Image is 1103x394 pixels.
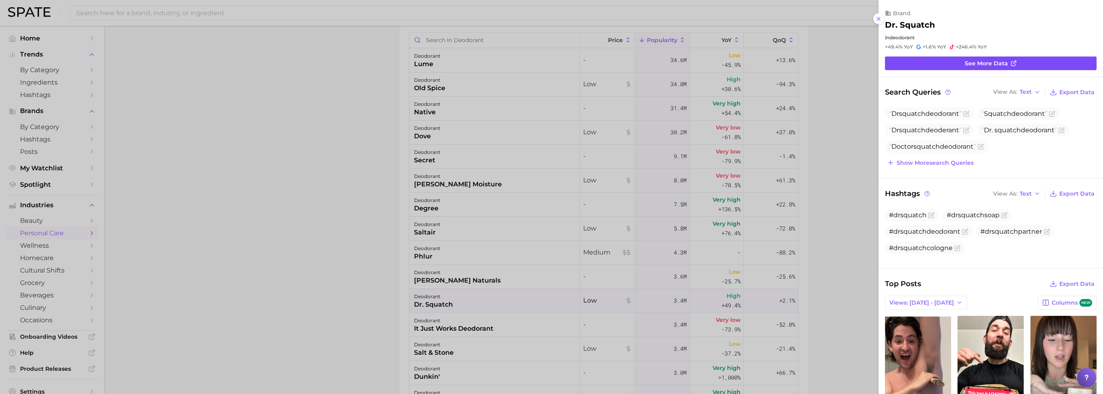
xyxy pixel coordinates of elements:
span: Export Data [1059,190,1095,197]
span: +1.6% [923,44,936,50]
button: Export Data [1048,278,1097,289]
span: Columns [1052,299,1092,307]
button: Flag as miscategorized or irrelevant [1059,127,1065,133]
span: brand [893,10,911,17]
span: Views: [DATE] - [DATE] [889,299,954,306]
span: YoY [937,44,946,50]
span: squatch [899,110,925,117]
button: Columnsnew [1038,296,1097,309]
button: Flag as miscategorized or irrelevant [1001,212,1008,218]
button: Flag as miscategorized or irrelevant [978,143,984,150]
span: +49.4% [885,44,903,50]
button: Export Data [1048,188,1097,199]
span: Hashtags [885,188,931,199]
button: Views: [DATE] - [DATE] [885,296,967,309]
span: deodorant [982,126,1057,134]
span: new [1079,299,1092,307]
span: #drsquatchcologne [889,244,953,252]
span: Show more search queries [897,160,974,166]
div: in [885,34,1097,40]
button: Flag as miscategorized or irrelevant [962,228,968,235]
span: deodorant [889,34,915,40]
button: Flag as miscategorized or irrelevant [1049,111,1055,117]
a: See more data [885,57,1097,70]
span: Dr deoderant [889,126,962,134]
span: YoY [904,44,913,50]
h2: dr. squatch [885,20,935,30]
span: Export Data [1059,89,1095,96]
span: Text [1020,90,1032,94]
span: Text [1020,192,1032,196]
button: Flag as miscategorized or irrelevant [1044,228,1050,235]
span: View As [993,192,1017,196]
span: Export Data [1059,281,1095,287]
span: View As [993,90,1017,94]
button: Flag as miscategorized or irrelevant [963,127,970,133]
span: Squatch [984,110,1011,117]
span: #drsquatchpartner [980,228,1042,235]
span: squatch [899,126,925,134]
span: Dr deodorant [889,110,962,117]
span: #drsquatch [889,211,927,219]
button: Export Data [1048,87,1097,98]
button: Show moresearch queries [885,157,976,168]
span: Dr. [984,126,993,134]
button: Flag as miscategorized or irrelevant [928,212,935,218]
span: See more data [965,60,1008,67]
span: Top Posts [885,278,921,289]
span: squatch [913,143,940,150]
span: +246.4% [956,44,976,50]
span: deodorant [982,110,1047,117]
button: Flag as miscategorized or irrelevant [963,111,970,117]
span: YoY [978,44,987,50]
span: Search Queries [885,87,952,98]
span: squatch [994,126,1021,134]
button: View AsText [991,188,1042,199]
span: #drsquatchsoap [947,211,1000,219]
span: Doctor deodorant [889,143,976,150]
button: Flag as miscategorized or irrelevant [954,245,961,251]
span: #drsquatchdeodorant [889,228,960,235]
button: View AsText [991,87,1042,97]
